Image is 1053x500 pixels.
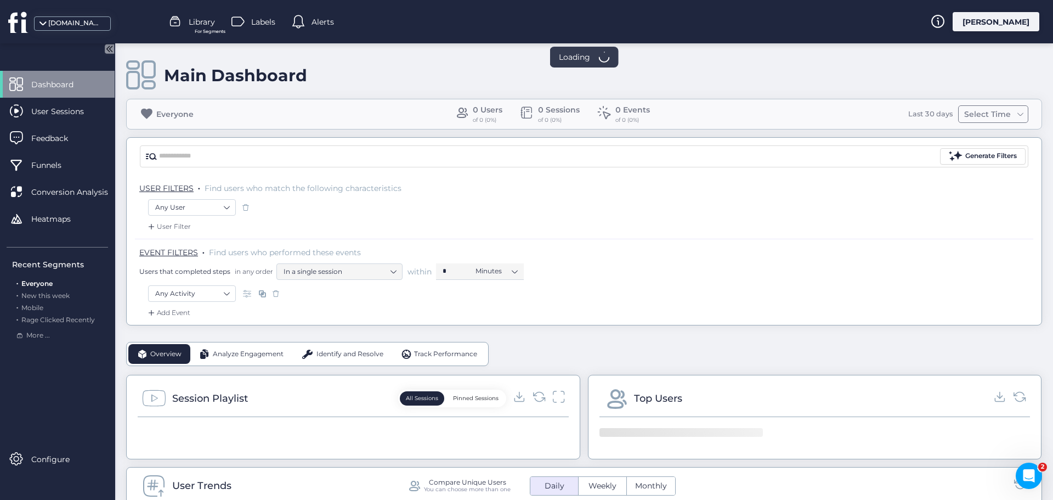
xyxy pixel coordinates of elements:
span: Feedback [31,132,84,144]
span: Heatmaps [31,213,87,225]
span: . [198,181,200,192]
div: Add Event [146,307,190,318]
div: Compare Unique Users [429,479,506,486]
span: Loading [559,51,590,63]
span: within [407,266,432,277]
div: Main Dashboard [164,65,307,86]
span: For Segments [195,28,225,35]
span: Conversion Analysis [31,186,124,198]
button: Monthly [627,477,675,495]
div: User Filter [146,221,191,232]
nz-select-item: Minutes [475,263,517,279]
span: Weekly [582,480,623,492]
span: Monthly [629,480,673,492]
div: [DOMAIN_NAME] [48,18,103,29]
span: . [16,277,18,288]
button: All Sessions [400,391,444,406]
span: Funnels [31,159,78,171]
span: Find users who match the following characteristics [205,183,401,193]
div: [PERSON_NAME] [953,12,1039,31]
button: Weekly [579,477,626,495]
span: Identify and Resolve [316,349,383,359]
span: in any order [233,267,273,276]
nz-select-item: In a single session [284,263,395,280]
span: More ... [26,330,50,341]
span: . [16,313,18,324]
div: Session Playlist [172,391,248,406]
iframe: Intercom live chat [1016,463,1042,489]
span: New this week [21,291,70,300]
span: . [16,289,18,300]
span: . [202,245,205,256]
span: Overview [150,349,182,359]
span: Users that completed steps [139,267,230,276]
span: Track Performance [414,349,477,359]
span: Rage Clicked Recently [21,316,95,324]
button: Pinned Sessions [447,391,505,406]
span: Library [189,16,215,28]
span: EVENT FILTERS [139,248,198,257]
span: 2 [1038,463,1047,471]
button: Daily [530,477,578,495]
span: Daily [538,480,571,492]
span: Dashboard [31,78,90,91]
div: Generate Filters [965,151,1017,161]
span: Mobile [21,304,43,312]
nz-select-item: Any Activity [155,285,229,302]
div: Recent Segments [12,259,108,271]
span: Find users who performed these events [209,248,361,257]
span: Everyone [21,279,53,288]
div: Top Users [634,391,682,406]
span: . [16,301,18,312]
div: You can choose more than one [424,486,511,493]
div: User Trends [172,478,231,493]
span: Analyze Engagement [213,349,284,359]
button: Generate Filters [940,148,1026,165]
span: Configure [31,453,86,465]
span: Alerts [312,16,334,28]
span: USER FILTERS [139,183,194,193]
span: User Sessions [31,105,100,117]
span: Labels [251,16,275,28]
nz-select-item: Any User [155,199,229,216]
